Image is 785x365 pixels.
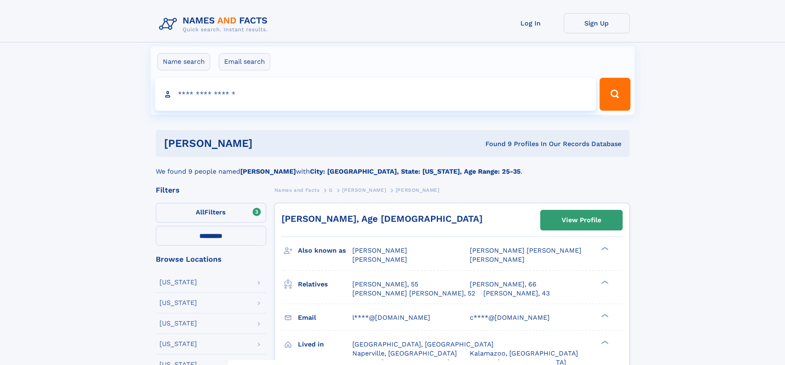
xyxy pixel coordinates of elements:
div: Browse Locations [156,256,266,263]
b: City: [GEOGRAPHIC_DATA], State: [US_STATE], Age Range: 25-35 [310,167,520,175]
img: Logo Names and Facts [156,13,274,35]
div: ❯ [599,313,609,318]
a: [PERSON_NAME], 55 [352,280,418,289]
a: [PERSON_NAME], Age [DEMOGRAPHIC_DATA] [281,214,483,224]
span: [PERSON_NAME] [352,256,407,263]
h3: Email [298,311,352,325]
label: Name search [157,53,210,70]
input: search input [155,78,596,111]
div: [US_STATE] [159,341,197,347]
h3: Lived in [298,337,352,351]
span: [PERSON_NAME] [470,256,525,263]
label: Email search [219,53,270,70]
div: Filters [156,186,266,194]
b: [PERSON_NAME] [240,167,296,175]
div: ❯ [599,246,609,251]
span: Naperville, [GEOGRAPHIC_DATA] [352,349,457,357]
a: View Profile [541,210,622,230]
div: [US_STATE] [159,279,197,286]
button: Search Button [600,78,630,111]
span: G [329,187,333,193]
div: [US_STATE] [159,300,197,306]
div: We found 9 people named with . [156,157,630,177]
a: Names and Facts [274,185,320,195]
h3: Relatives [298,277,352,291]
div: View Profile [562,211,601,230]
div: Found 9 Profiles In Our Records Database [369,139,621,149]
div: ❯ [599,279,609,285]
a: Log In [498,13,564,33]
span: [PERSON_NAME] [352,246,407,254]
span: [GEOGRAPHIC_DATA], [GEOGRAPHIC_DATA] [352,340,494,348]
span: Kalamazoo, [GEOGRAPHIC_DATA] [470,349,578,357]
a: Sign Up [564,13,630,33]
h3: Also known as [298,244,352,258]
label: Filters [156,203,266,223]
span: [PERSON_NAME] [PERSON_NAME] [470,246,581,254]
span: [PERSON_NAME] [396,187,440,193]
span: [PERSON_NAME] [342,187,386,193]
a: G [329,185,333,195]
div: [US_STATE] [159,320,197,327]
a: [PERSON_NAME], 43 [483,289,550,298]
span: All [196,208,204,216]
h1: [PERSON_NAME] [164,138,369,149]
a: [PERSON_NAME] [342,185,386,195]
div: ❯ [599,339,609,345]
a: [PERSON_NAME] [PERSON_NAME], 52 [352,289,475,298]
a: [PERSON_NAME], 66 [470,280,537,289]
